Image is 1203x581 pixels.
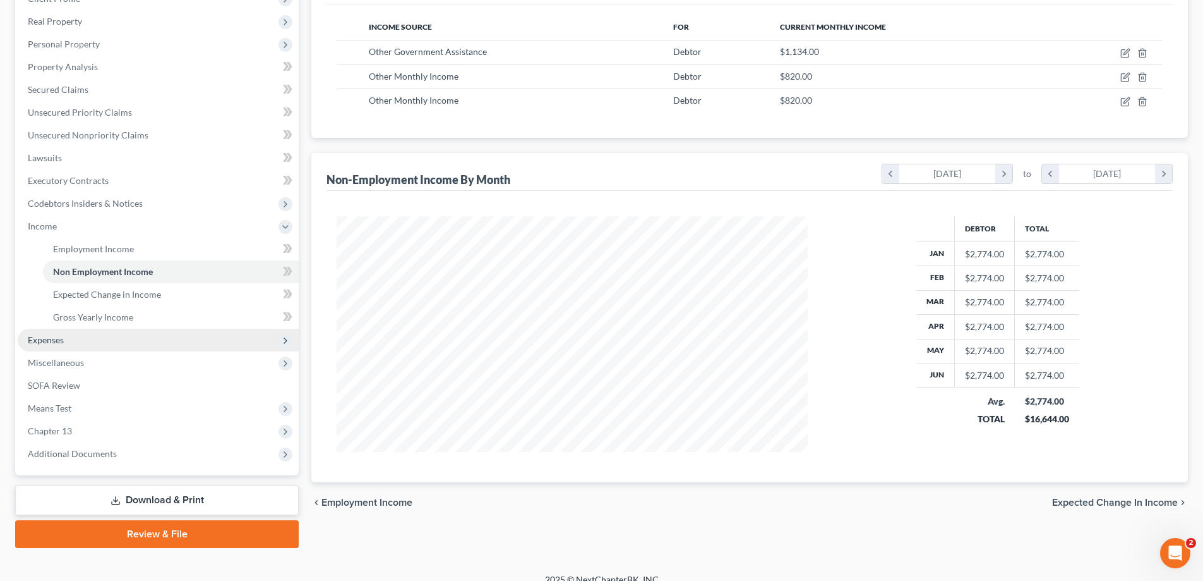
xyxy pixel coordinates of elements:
[28,334,64,345] span: Expenses
[28,175,109,186] span: Executory Contracts
[780,95,812,106] span: $820.00
[1160,538,1190,568] iframe: Intercom live chat
[43,306,299,329] a: Gross Yearly Income
[28,84,88,95] span: Secured Claims
[780,22,886,32] span: Current Monthly Income
[955,216,1015,242] th: Debtor
[311,498,321,508] i: chevron_left
[18,374,299,397] a: SOFA Review
[965,321,1004,333] div: $2,774.00
[1015,339,1079,363] td: $2,774.00
[53,243,134,254] span: Employment Income
[1052,498,1188,508] button: Expected Change in Income chevron_right
[1059,164,1156,183] div: [DATE]
[916,339,955,363] th: May
[43,260,299,283] a: Non Employment Income
[369,46,487,57] span: Other Government Assistance
[1023,168,1031,180] span: to
[673,46,702,57] span: Debtor
[1015,290,1079,314] td: $2,774.00
[28,380,80,391] span: SOFA Review
[369,22,432,32] span: Income Source
[1015,242,1079,266] td: $2,774.00
[28,16,82,27] span: Real Property
[1015,266,1079,290] td: $2,774.00
[916,315,955,339] th: Apr
[1025,413,1069,425] div: $16,644.00
[15,520,299,548] a: Review & File
[1015,216,1079,242] th: Total
[899,164,996,183] div: [DATE]
[916,290,955,314] th: Mar
[965,369,1004,382] div: $2,774.00
[916,266,955,290] th: Feb
[18,78,299,101] a: Secured Claims
[28,448,117,459] span: Additional Documents
[369,71,458,82] span: Other Monthly Income
[965,296,1004,309] div: $2,774.00
[28,198,143,209] span: Codebtors Insiders & Notices
[1186,538,1196,548] span: 2
[326,172,510,187] div: Non-Employment Income By Month
[1015,315,1079,339] td: $2,774.00
[673,22,689,32] span: For
[18,124,299,147] a: Unsecured Nonpriority Claims
[18,147,299,169] a: Lawsuits
[1015,364,1079,388] td: $2,774.00
[780,71,812,82] span: $820.00
[18,101,299,124] a: Unsecured Priority Claims
[15,486,299,515] a: Download & Print
[43,283,299,306] a: Expected Change in Income
[28,39,100,49] span: Personal Property
[965,413,1005,425] div: TOTAL
[28,221,57,231] span: Income
[311,498,412,508] button: chevron_left Employment Income
[28,107,132,118] span: Unsecured Priority Claims
[916,364,955,388] th: Jun
[1025,395,1069,408] div: $2,774.00
[369,95,458,106] span: Other Monthly Income
[965,345,1004,357] div: $2,774.00
[18,169,299,192] a: Executory Contracts
[53,289,161,300] span: Expected Change in Income
[28,61,98,72] span: Property Analysis
[965,395,1005,408] div: Avg.
[28,357,84,368] span: Miscellaneous
[965,272,1004,284] div: $2,774.00
[28,130,148,140] span: Unsecured Nonpriority Claims
[882,164,899,183] i: chevron_left
[28,403,71,413] span: Means Test
[780,46,819,57] span: $1,134.00
[43,238,299,260] a: Employment Income
[1052,498,1178,508] span: Expected Change in Income
[673,95,702,106] span: Debtor
[321,498,412,508] span: Employment Income
[53,266,153,277] span: Non Employment Income
[995,164,1012,183] i: chevron_right
[673,71,702,82] span: Debtor
[18,56,299,78] a: Property Analysis
[1042,164,1059,183] i: chevron_left
[28,425,72,436] span: Chapter 13
[965,248,1004,260] div: $2,774.00
[28,152,62,163] span: Lawsuits
[53,312,133,322] span: Gross Yearly Income
[1155,164,1172,183] i: chevron_right
[1178,498,1188,508] i: chevron_right
[916,242,955,266] th: Jan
